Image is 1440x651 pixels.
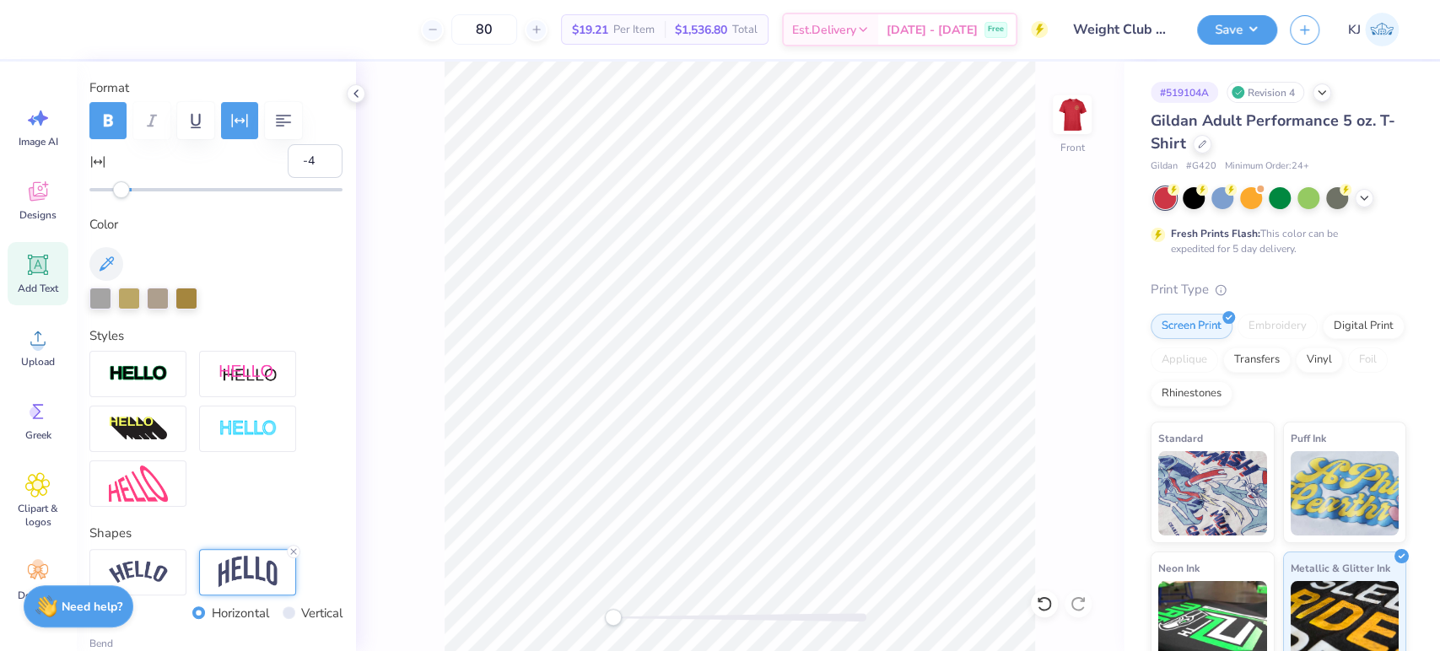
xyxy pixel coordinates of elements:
[1158,559,1200,577] span: Neon Ink
[1340,13,1406,46] a: KJ
[1171,226,1378,256] div: This color can be expedited for 5 day delivery.
[89,636,342,651] label: Bend
[1151,381,1232,406] div: Rhinestones
[89,78,342,98] label: Format
[1238,314,1318,339] div: Embroidery
[1151,82,1218,103] div: # 519104A
[1197,15,1277,45] button: Save
[1296,347,1343,373] div: Vinyl
[1291,451,1400,535] img: Puff Ink
[212,604,269,623] label: Horizontal
[18,282,58,295] span: Add Text
[1225,159,1309,174] span: Minimum Order: 24 +
[218,556,278,588] img: Arch
[18,589,58,602] span: Decorate
[1151,110,1395,153] span: Gildan Adult Performance 5 oz. T-Shirt
[1348,347,1388,373] div: Foil
[19,208,57,222] span: Designs
[613,21,655,39] span: Per Item
[1365,13,1399,46] img: Kendra Jingco
[1227,82,1304,103] div: Revision 4
[451,14,517,45] input: – –
[113,181,130,198] div: Accessibility label
[1186,159,1216,174] span: # G420
[1158,451,1267,535] img: Standard
[1151,159,1178,174] span: Gildan
[1291,429,1326,447] span: Puff Ink
[1348,20,1361,40] span: KJ
[109,561,168,584] img: Arc
[1060,140,1085,155] div: Front
[1171,227,1260,240] strong: Fresh Prints Flash:
[1158,429,1203,447] span: Standard
[887,21,978,39] span: [DATE] - [DATE]
[10,502,66,529] span: Clipart & logos
[988,24,1004,35] span: Free
[89,215,342,234] label: Color
[89,524,132,543] label: Shapes
[19,135,58,148] span: Image AI
[1291,559,1390,577] span: Metallic & Glitter Ink
[62,599,122,615] strong: Need help?
[301,604,342,623] label: Vertical
[605,609,622,626] div: Accessibility label
[732,21,758,39] span: Total
[25,428,51,442] span: Greek
[109,465,168,502] img: Free Distort
[572,21,608,39] span: $19.21
[792,21,856,39] span: Est. Delivery
[1055,98,1089,132] img: Front
[1323,314,1405,339] div: Digital Print
[1151,314,1232,339] div: Screen Print
[218,363,278,385] img: Shadow
[1151,280,1406,299] div: Print Type
[109,416,168,443] img: 3D Illusion
[21,355,55,369] span: Upload
[1223,347,1291,373] div: Transfers
[89,326,124,346] label: Styles
[675,21,727,39] span: $1,536.80
[218,419,278,438] img: Negative Space
[1151,347,1218,373] div: Applique
[109,364,168,384] img: Stroke
[1060,13,1184,46] input: Untitled Design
